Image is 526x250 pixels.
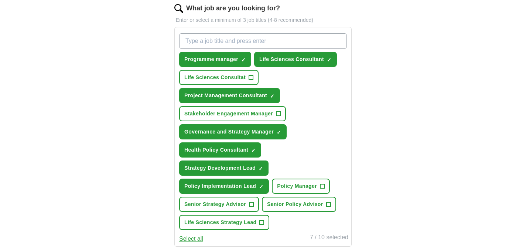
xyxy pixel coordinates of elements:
[179,124,287,139] button: Governance and Strategy Manager✓
[184,74,246,81] span: Life Sciences Consultat
[179,215,269,230] button: Life Sciences Strategy Lead
[259,166,263,172] span: ✓
[179,197,259,212] button: Senior Strategy Advisor
[327,57,331,63] span: ✓
[179,161,269,176] button: Strategy Development Lead✓
[184,164,256,172] span: Strategy Development Lead
[179,106,286,121] button: Stakeholder Engagement Manager
[179,234,203,243] button: Select all
[179,52,251,67] button: Programme manager✓
[179,70,259,85] button: Life Sciences Consultat
[179,142,261,158] button: Health Policy Consultant✓
[251,148,256,153] span: ✓
[267,200,323,208] span: Senior Policy Advisor
[184,146,248,154] span: Health Policy Consultant
[241,57,246,63] span: ✓
[184,92,267,99] span: Project Management Consultant
[310,233,348,243] div: 7 / 10 selected
[259,55,324,63] span: Life Sciences Consultant
[184,110,273,118] span: Stakeholder Engagement Manager
[277,182,317,190] span: Policy Manager
[184,182,256,190] span: Policy Implementation Lead
[174,16,352,24] p: Enter or select a minimum of 3 job titles (4-8 recommended)
[270,93,274,99] span: ✓
[184,219,256,226] span: Life Sciences Strategy Lead
[254,52,337,67] button: Life Sciences Consultant✓
[259,184,263,190] span: ✓
[174,4,183,13] img: search.png
[184,55,238,63] span: Programme manager
[179,33,347,49] input: Type a job title and press enter
[277,129,281,135] span: ✓
[186,3,280,13] label: What job are you looking for?
[179,88,280,103] button: Project Management Consultant✓
[184,128,274,136] span: Governance and Strategy Manager
[262,197,336,212] button: Senior Policy Advisor
[272,179,330,194] button: Policy Manager
[179,179,269,194] button: Policy Implementation Lead✓
[184,200,246,208] span: Senior Strategy Advisor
